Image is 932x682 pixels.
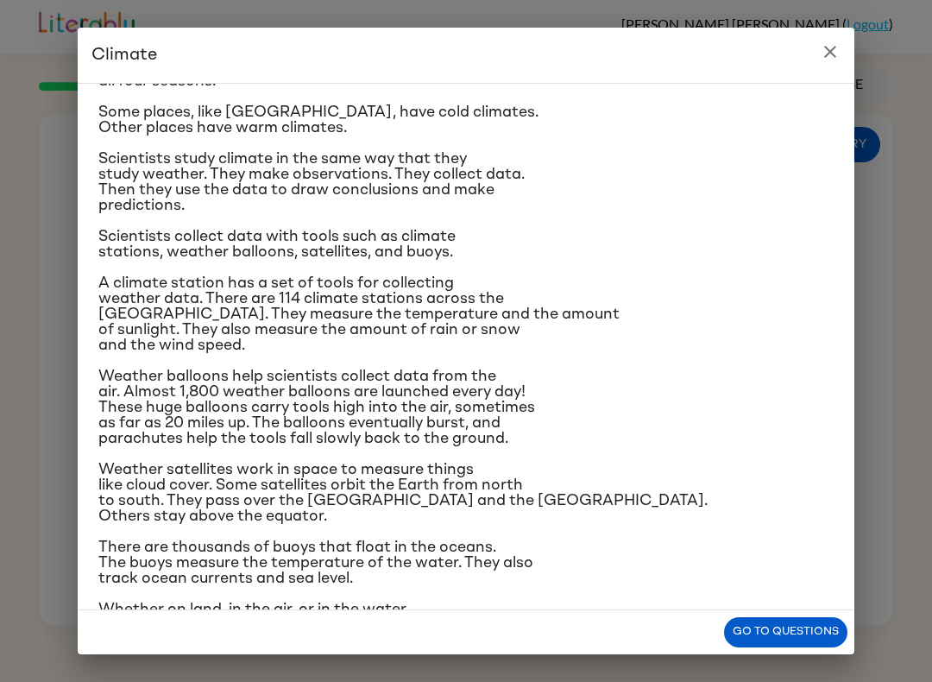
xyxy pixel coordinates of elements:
span: Weather balloons help scientists collect data from the air. Almost 1,800 weather balloons are lau... [98,369,535,446]
span: A climate station has a set of tools for collecting weather data. There are 114 climate stations ... [98,275,620,353]
h2: Climate [78,28,854,83]
span: Weather satellites work in space to measure things like cloud cover. Some satellites orbit the Ea... [98,462,708,524]
span: Whether on land, in the air, or in the water, scientists have ways to learn about Earth’s climate. [98,602,473,633]
span: Scientists collect data with tools such as climate stations, weather balloons, satellites, and bu... [98,229,456,260]
span: Some places, like [GEOGRAPHIC_DATA], have cold climates. Other places have warm climates. [98,104,538,136]
button: Go to questions [724,617,847,647]
span: Scientists study climate in the same way that they study weather. They make observations. They co... [98,151,525,213]
span: There are thousands of buoys that float in the oceans. The buoys measure the temperature of the w... [98,540,533,586]
button: close [813,35,847,69]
